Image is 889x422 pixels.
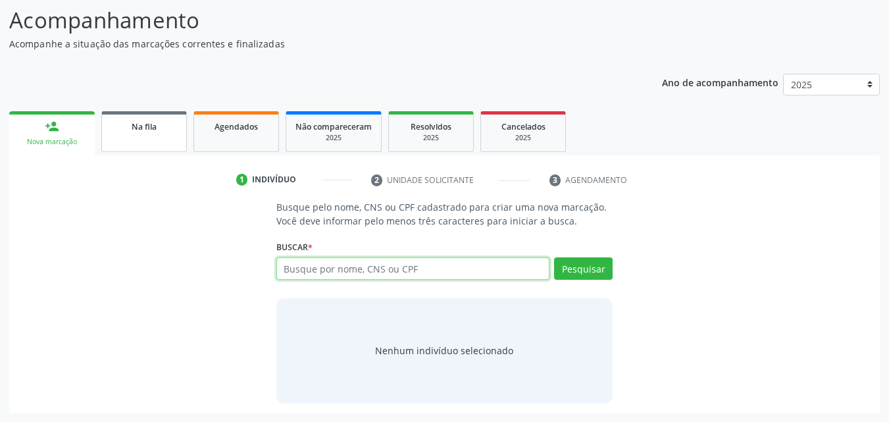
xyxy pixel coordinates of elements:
span: Agendados [215,121,258,132]
span: Não compareceram [295,121,372,132]
p: Acompanhe a situação das marcações correntes e finalizadas [9,37,619,51]
p: Ano de acompanhamento [662,74,778,90]
div: 2025 [490,133,556,143]
p: Acompanhamento [9,4,619,37]
div: 2025 [295,133,372,143]
span: Na fila [132,121,157,132]
span: Cancelados [501,121,546,132]
p: Busque pelo nome, CNS ou CPF cadastrado para criar uma nova marcação. Você deve informar pelo men... [276,200,613,228]
div: 2025 [398,133,464,143]
button: Pesquisar [554,257,613,280]
div: person_add [45,119,59,134]
label: Buscar [276,237,313,257]
div: Nova marcação [18,137,86,147]
span: Resolvidos [411,121,451,132]
div: Nenhum indivíduo selecionado [375,344,513,357]
div: 1 [236,174,248,186]
input: Busque por nome, CNS ou CPF [276,257,550,280]
div: Indivíduo [252,174,296,186]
